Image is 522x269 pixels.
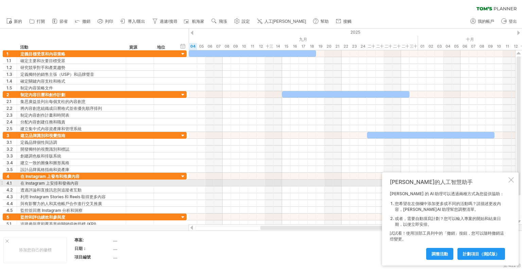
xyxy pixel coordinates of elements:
[274,43,282,50] div: 2025年9月14日星期日
[320,19,329,24] font: 幫助
[20,51,65,56] font: 定義目標受眾和內容策略
[6,208,13,213] font: 4.5
[343,19,351,24] font: 接觸
[20,147,69,152] font: 開發獨特的視覺識別和標誌
[192,19,204,24] font: 航海家
[6,160,13,165] font: 3.4
[426,248,453,260] a: 調整活動
[20,58,65,63] font: 確定主要和次要目標受眾
[113,246,117,251] font: ....
[350,30,360,35] font: 2025
[457,248,505,260] a: 計劃項目（測試版）
[240,43,248,50] div: 2025年9月10日星期三
[20,72,94,77] font: 定義獨特的銷售主張（USP）和品牌聲音
[20,126,82,131] font: 建立集中式內容資產庫和管理系統
[119,17,147,26] a: 導入/匯出
[20,119,65,124] font: 分配內容創建任務和職責
[500,17,519,26] a: 登出
[6,113,13,118] font: 2.3
[264,19,306,24] font: 人工[PERSON_NAME]
[6,215,9,220] font: 5
[6,133,9,138] font: 3
[6,85,12,90] font: 1.5
[443,43,452,50] div: 2025年10月4日星期六
[189,43,197,50] div: 2025年9月4日星期四
[6,72,12,77] font: 1.3
[497,44,501,49] font: 10
[469,43,477,50] div: 2025年10月7日星期二
[437,44,442,49] font: 03
[6,106,12,111] font: 2.2
[259,44,263,49] font: 12
[352,44,357,49] font: 23
[20,92,65,97] font: 制定內容日曆和創作計劃
[20,113,69,118] font: 制定內容創作計畫和時間表
[190,44,195,49] font: 04
[376,43,384,50] div: 2025年9月26日，星期五
[478,19,494,24] font: 我的帳戶
[20,133,65,138] font: 建立品牌識別和視覺指南
[402,44,409,56] font: 二十九
[454,44,459,49] font: 05
[368,44,375,56] font: 二十五
[282,43,291,50] div: 2025年9月15日星期一
[20,181,79,186] font: 在 Instagram 上安排和發佈內容
[316,43,325,50] div: 2025年9月19日星期五
[511,43,520,50] div: 2025年10月12日星期日
[214,43,223,50] div: 2025年9月7日星期日
[6,181,12,186] font: 4.1
[6,119,13,124] font: 2.4
[385,44,392,56] font: 二十七
[6,126,12,131] font: 2.5
[480,44,484,49] font: 08
[248,43,257,50] div: 2025年9月11日，星期四
[20,106,102,111] font: 將內容創意組織成日曆格式並依優先順序排列
[20,215,65,220] font: 監控和評估績效和參與度
[128,19,145,24] font: 導入/匯出
[6,51,8,56] font: 1
[242,19,250,24] font: 設定
[393,44,401,56] font: 二十八
[410,43,418,50] div: 2025年9月30日星期二
[509,19,517,24] font: 登出
[390,179,473,185] font: [PERSON_NAME]的人工智慧助手
[466,37,474,42] font: 十月
[401,43,410,50] div: 2025年9月29日星期一
[335,44,340,49] font: 21
[333,43,342,50] div: 2025年9月21日星期日
[327,44,331,49] font: 20
[284,44,289,49] font: 15
[325,43,333,50] div: 2025年9月20日星期六
[361,44,365,49] font: 24
[255,17,308,26] a: 人工[PERSON_NAME]
[231,43,240,50] div: 2025年9月9日星期二
[251,44,254,49] font: 11
[311,17,331,26] a: 幫助
[291,43,299,50] div: 2025年9月16日星期二
[113,237,117,242] font: ....
[390,191,504,196] font: [PERSON_NAME] 的 AI 助理可以透過兩種方式為您提供協助：
[494,43,503,50] div: 2025年10月10日星期五
[266,44,273,49] font: 十三
[197,43,206,50] div: 2025年9月5日星期五
[199,44,204,49] font: 05
[20,194,106,199] font: 利用 Instagram Stories 和 Reels 取得更多內容
[384,43,393,50] div: 2025年9月27日星期六
[6,174,9,179] font: 4
[359,43,367,50] div: 2025年9月24日星期三
[74,246,87,251] font: 日期：
[96,17,115,26] a: 列印
[20,160,69,165] font: 建立一致的圖像和圖形風格
[20,167,69,172] font: 設計品牌風格指南和資產庫
[216,44,221,49] font: 07
[350,43,359,50] div: 2025年9月23日星期二
[50,17,70,26] a: 節省
[160,19,177,24] font: 過濾/搜尋
[59,19,68,24] font: 節省
[429,44,433,49] font: 02
[14,19,22,24] font: 新的
[427,43,435,50] div: 2025年10月2日星期四
[367,43,376,50] div: 2025年9月25日，星期四
[486,43,494,50] div: 2025年10月9日星期四
[463,44,467,49] font: 06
